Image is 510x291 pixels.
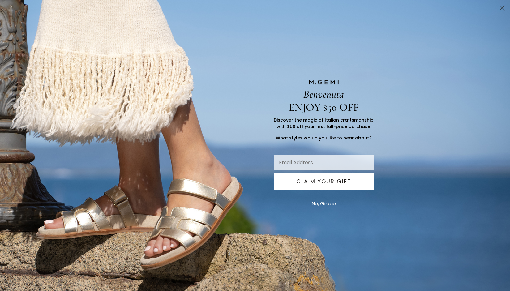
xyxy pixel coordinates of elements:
input: Email Address [274,155,374,170]
span: What styles would you like to hear about? [276,135,371,141]
span: Discover the magic of Italian craftsmanship with $50 off your first full-price purchase. [274,117,374,130]
span: Benvenuta [303,88,344,101]
button: CLAIM YOUR GIFT [274,173,374,190]
button: Close dialog [497,2,508,13]
img: M.GEMI [308,79,339,85]
span: ENJOY $50 OFF [289,101,359,114]
button: No, Grazie [308,196,339,212]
